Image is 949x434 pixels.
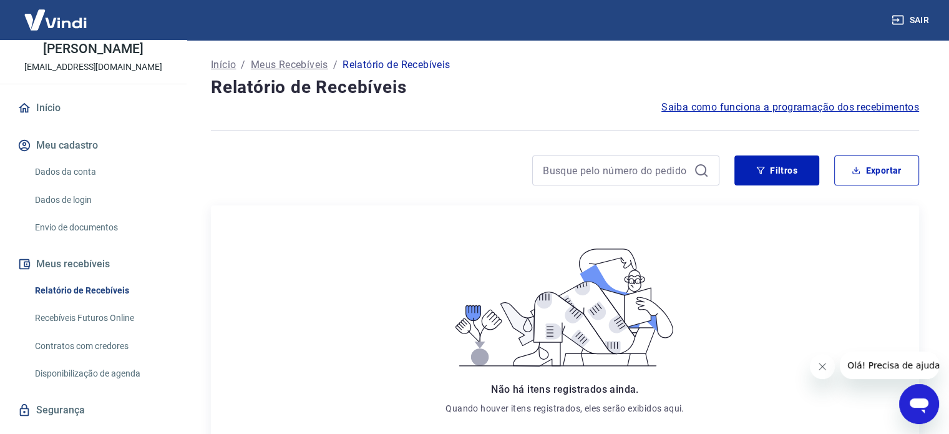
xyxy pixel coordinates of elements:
a: Início [15,94,172,122]
p: / [241,57,245,72]
a: Dados de login [30,187,172,213]
p: Quando houver itens registrados, eles serão exibidos aqui. [445,402,684,415]
a: Saiba como funciona a programação dos recebimentos [661,100,919,115]
iframe: Botão para abrir a janela de mensagens [899,384,939,424]
a: Relatório de Recebíveis [30,278,172,303]
a: Recebíveis Futuros Online [30,305,172,331]
button: Meus recebíveis [15,250,172,278]
span: Olá! Precisa de ajuda? [7,9,105,19]
a: Contratos com credores [30,333,172,359]
p: [EMAIL_ADDRESS][DOMAIN_NAME] [24,61,162,74]
a: Disponibilização de agenda [30,361,172,387]
a: Envio de documentos [30,215,172,240]
input: Busque pelo número do pedido [543,161,689,180]
button: Meu cadastro [15,132,172,159]
a: Início [211,57,236,72]
p: [PERSON_NAME] [43,42,143,56]
button: Exportar [834,155,919,185]
p: / [333,57,338,72]
p: Relatório de Recebíveis [343,57,450,72]
iframe: Fechar mensagem [810,354,835,379]
h4: Relatório de Recebíveis [211,75,919,100]
button: Sair [889,9,934,32]
button: Filtros [734,155,819,185]
a: Segurança [15,397,172,424]
a: Meus Recebíveis [251,57,328,72]
img: Vindi [15,1,96,39]
iframe: Mensagem da empresa [840,352,939,379]
span: Não há itens registrados ainda. [491,383,638,395]
a: Dados da conta [30,159,172,185]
